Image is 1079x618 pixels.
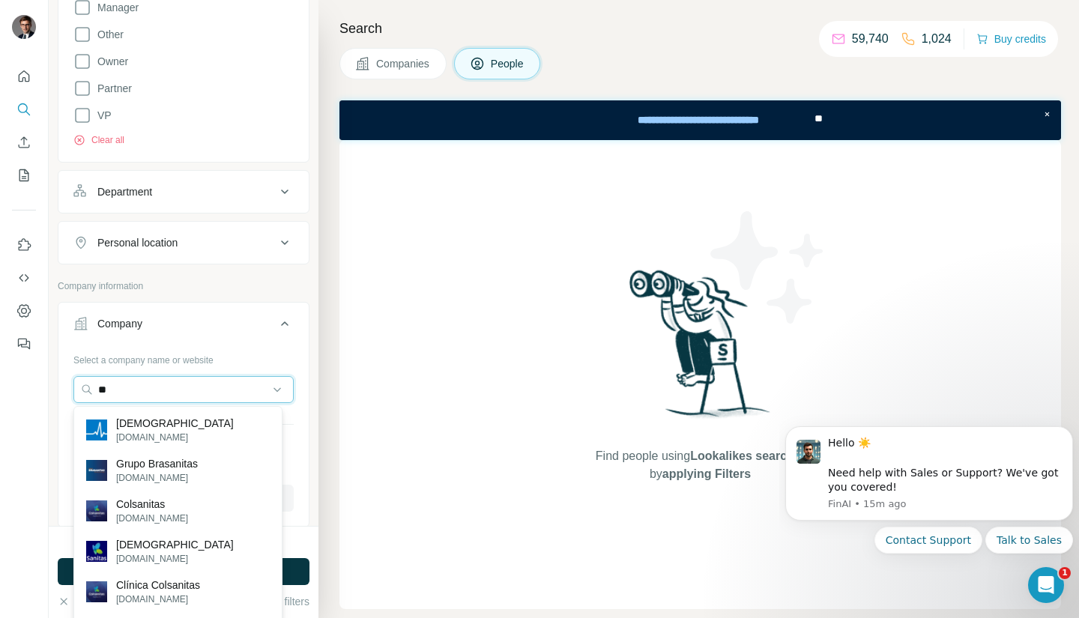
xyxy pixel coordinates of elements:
[116,471,198,485] p: [DOMAIN_NAME]
[1028,567,1064,603] iframe: Intercom live chat
[922,30,952,48] p: 1,024
[339,18,1061,39] h4: Search
[116,431,234,444] p: [DOMAIN_NAME]
[701,200,835,335] img: Surfe Illustration - Stars
[91,81,132,96] span: Partner
[12,162,36,189] button: My lists
[376,56,431,71] span: Companies
[116,578,200,593] p: Clínica Colsanitas
[86,419,107,440] img: Sanitas
[58,558,309,585] button: Run search
[58,306,309,348] button: Company
[12,264,36,291] button: Use Surfe API
[116,512,188,525] p: [DOMAIN_NAME]
[58,594,100,609] button: Clear
[116,552,234,566] p: [DOMAIN_NAME]
[91,108,112,123] span: VP
[97,184,152,199] div: Department
[58,225,309,261] button: Personal location
[73,348,294,367] div: Select a company name or website
[12,231,36,258] button: Use Surfe on LinkedIn
[12,96,36,123] button: Search
[12,63,36,90] button: Quick start
[116,456,198,471] p: Grupo Brasanitas
[779,408,1079,611] iframe: Intercom notifications message
[116,497,188,512] p: Colsanitas
[58,279,309,293] p: Company information
[91,27,124,42] span: Other
[1059,567,1071,579] span: 1
[12,330,36,357] button: Feedback
[852,30,889,48] p: 59,740
[116,537,234,552] p: [DEMOGRAPHIC_DATA]
[86,460,107,481] img: Grupo Brasanitas
[97,235,178,250] div: Personal location
[12,15,36,39] img: Avatar
[58,174,309,210] button: Department
[491,56,525,71] span: People
[86,581,107,602] img: Clínica Colsanitas
[116,416,234,431] p: [DEMOGRAPHIC_DATA]
[690,449,794,462] span: Lookalikes search
[662,467,751,480] span: applying Filters
[339,100,1061,140] iframe: Banner
[97,316,142,331] div: Company
[86,500,107,521] img: Colsanitas
[91,54,128,69] span: Owner
[86,541,107,562] img: Sanitas
[623,266,779,433] img: Surfe Illustration - Woman searching with binoculars
[12,129,36,156] button: Enrich CSV
[73,133,124,147] button: Clear all
[116,593,200,606] p: [DOMAIN_NAME]
[976,28,1046,49] button: Buy credits
[12,297,36,324] button: Dashboard
[580,447,820,483] span: Find people using or by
